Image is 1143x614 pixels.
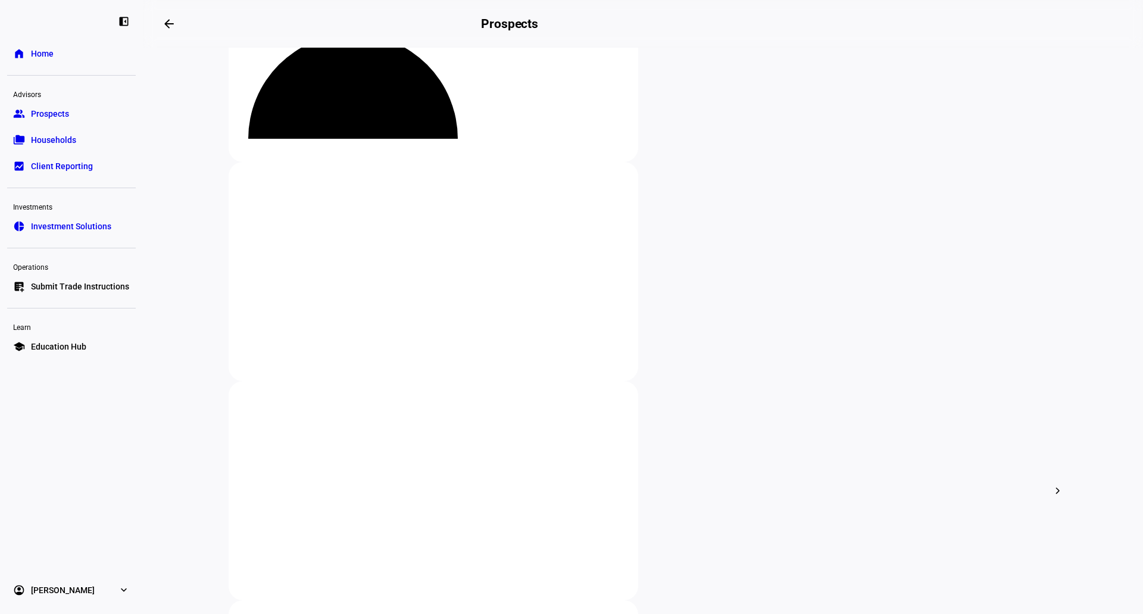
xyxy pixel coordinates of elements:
[13,108,25,120] eth-mat-symbol: group
[7,214,136,238] a: pie_chartInvestment Solutions
[7,198,136,214] div: Investments
[31,108,69,120] span: Prospects
[13,160,25,172] eth-mat-symbol: bid_landscape
[7,128,136,152] a: folder_copyHouseholds
[7,318,136,335] div: Learn
[7,85,136,102] div: Advisors
[481,17,538,31] h2: Prospects
[118,584,130,596] eth-mat-symbol: expand_more
[31,280,129,292] span: Submit Trade Instructions
[7,102,136,126] a: groupProspects
[7,258,136,275] div: Operations
[13,584,25,596] eth-mat-symbol: account_circle
[31,134,76,146] span: Households
[31,160,93,172] span: Client Reporting
[13,280,25,292] eth-mat-symbol: list_alt_add
[31,584,95,596] span: [PERSON_NAME]
[13,48,25,60] eth-mat-symbol: home
[31,220,111,232] span: Investment Solutions
[13,134,25,146] eth-mat-symbol: folder_copy
[31,48,54,60] span: Home
[7,154,136,178] a: bid_landscapeClient Reporting
[13,341,25,353] eth-mat-symbol: school
[7,42,136,66] a: homeHome
[31,341,86,353] span: Education Hub
[118,15,130,27] eth-mat-symbol: left_panel_close
[1051,484,1065,498] mat-icon: chevron_right
[162,17,176,31] mat-icon: arrow_backwards
[13,220,25,232] eth-mat-symbol: pie_chart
